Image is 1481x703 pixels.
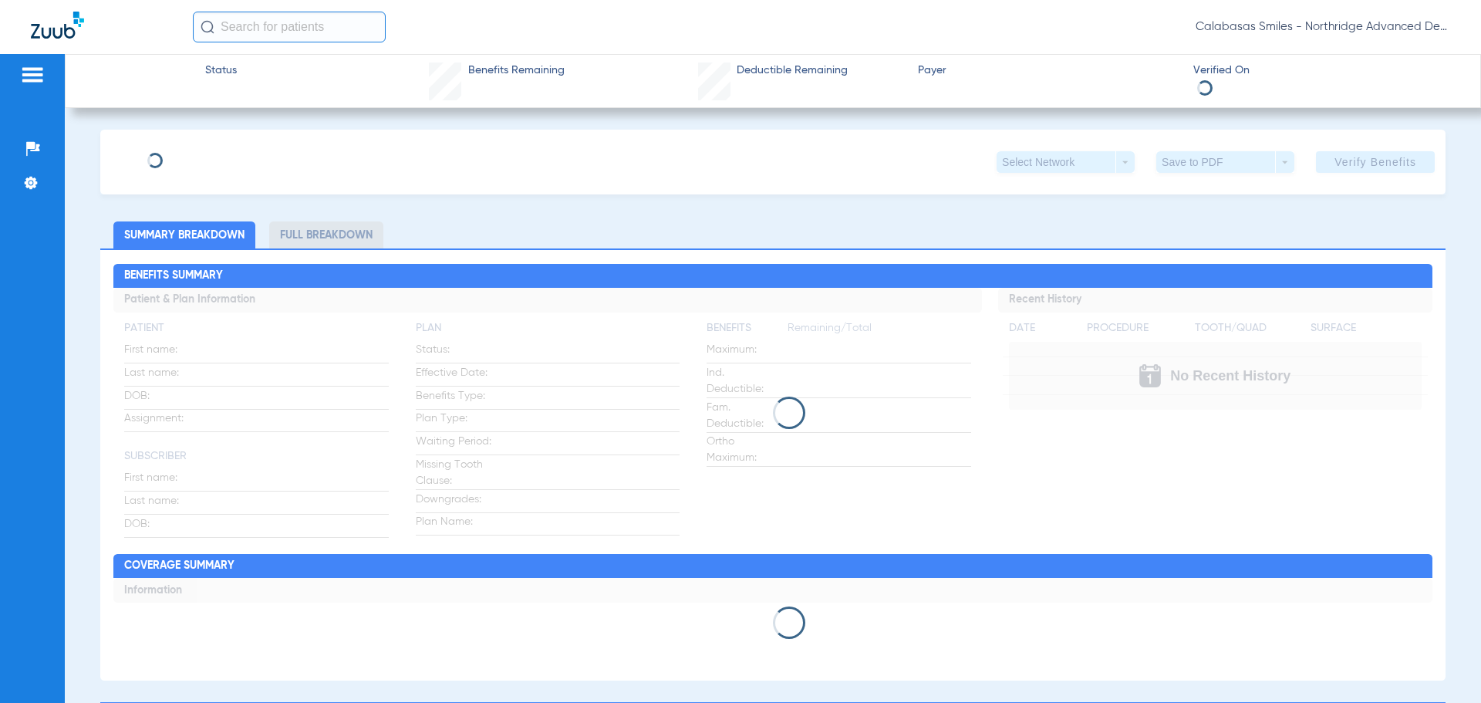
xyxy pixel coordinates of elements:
[468,63,565,79] span: Benefits Remaining
[113,221,255,248] li: Summary Breakdown
[201,20,214,34] img: Search Icon
[31,12,84,39] img: Zuub Logo
[113,264,1432,289] h2: Benefits Summary
[918,63,1180,79] span: Payer
[737,63,848,79] span: Deductible Remaining
[1193,63,1456,79] span: Verified On
[113,554,1432,579] h2: Coverage Summary
[269,221,383,248] li: Full Breakdown
[193,12,386,42] input: Search for patients
[20,66,45,84] img: hamburger-icon
[1196,19,1450,35] span: Calabasas Smiles - Northridge Advanced Dentistry
[205,63,237,79] span: Status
